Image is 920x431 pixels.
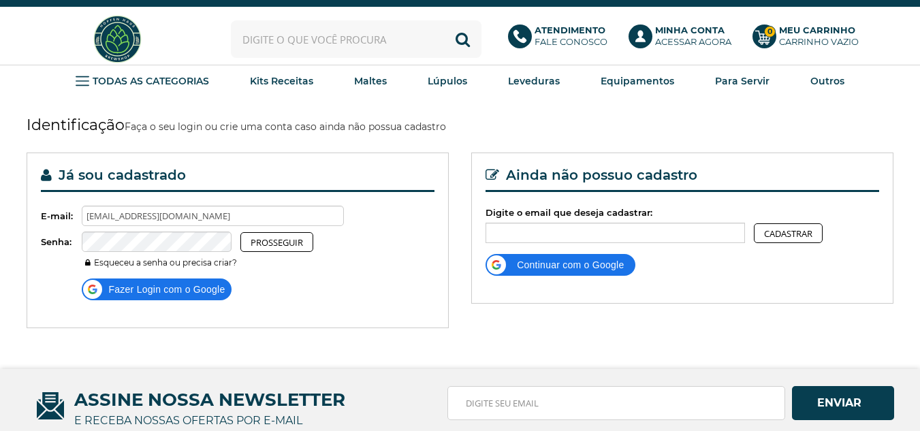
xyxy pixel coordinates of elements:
[513,259,629,270] span: Continuar com o Google
[250,71,313,91] a: Kits Receitas
[76,71,209,91] a: TODAS AS CATEGORIAS
[41,167,435,192] legend: Já sou cadastrado
[601,75,674,87] strong: Equipamentos
[655,25,731,48] p: Acessar agora
[792,386,894,420] button: Assinar
[601,71,674,91] a: Equipamentos
[508,25,615,54] a: AtendimentoFale conosco
[92,14,143,65] img: Hopfen Haus BrewShop
[779,36,859,48] div: Carrinho Vazio
[85,257,237,268] a: Esqueceu a senha ou precisa criar?
[444,20,481,58] button: Buscar
[240,232,313,252] button: Prosseguir
[810,71,844,91] a: Outros
[715,71,770,91] a: Para Servir
[486,254,635,276] div: Continuar com o Google
[810,75,844,87] strong: Outros
[486,206,880,219] label: Digite o email que deseja cadastrar:
[125,121,446,133] small: Faça o seu login ou crie uma conta caso ainda não possua cadastro
[109,284,225,295] span: Fazer Login com o Google
[655,25,725,35] b: Minha Conta
[41,206,75,223] label: E-mail:
[231,20,481,58] input: Digite o que você procura
[41,232,75,249] label: Senha:
[508,75,560,87] strong: Leveduras
[93,75,209,87] strong: TODAS AS CATEGORIAS
[428,75,467,87] strong: Lúpulos
[27,112,894,139] h1: Identificação
[508,71,560,91] a: Leveduras
[764,26,776,37] strong: 0
[486,167,880,192] legend: Ainda não possuo cadastro
[428,71,467,91] a: Lúpulos
[354,71,387,91] a: Maltes
[27,379,894,420] span: ASSINE NOSSA NEWSLETTER
[754,223,823,243] button: Cadastrar
[779,25,855,35] b: Meu Carrinho
[354,75,387,87] strong: Maltes
[535,25,605,35] b: Atendimento
[715,75,770,87] strong: Para Servir
[629,25,739,54] a: Minha ContaAcessar agora
[447,386,784,420] input: Digite seu email
[535,25,607,48] p: Fale conosco
[250,75,313,87] strong: Kits Receitas
[82,278,232,300] div: Fazer Login com o Google
[74,411,302,431] p: e receba nossas ofertas por e-mail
